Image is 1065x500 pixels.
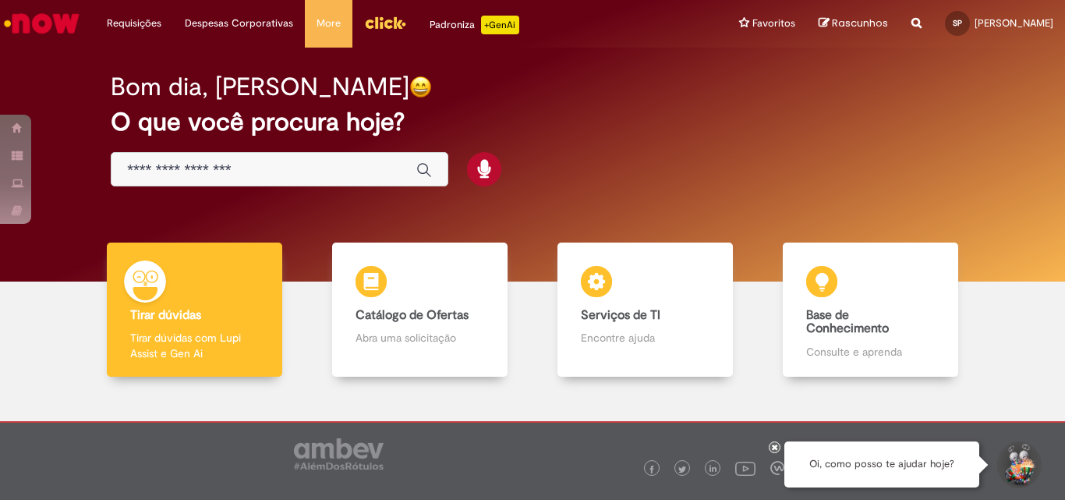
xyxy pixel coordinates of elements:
img: logo_footer_youtube.png [735,458,755,478]
p: Encontre ajuda [581,330,709,346]
img: ServiceNow [2,8,82,39]
b: Base de Conhecimento [806,307,889,337]
a: Rascunhos [819,16,888,31]
h2: O que você procura hoje? [111,108,954,136]
img: logo_footer_ambev_rotulo_gray.png [294,438,384,470]
img: logo_footer_facebook.png [648,466,656,473]
span: More [317,16,341,31]
img: happy-face.png [409,76,432,98]
button: Iniciar Conversa de Suporte [995,441,1042,488]
img: logo_footer_workplace.png [770,461,784,475]
span: Requisições [107,16,161,31]
span: Rascunhos [832,16,888,30]
span: Favoritos [752,16,795,31]
a: Base de Conhecimento Consulte e aprenda [758,243,983,378]
div: Padroniza [430,16,519,34]
p: Tirar dúvidas com Lupi Assist e Gen Ai [130,330,258,361]
h2: Bom dia, [PERSON_NAME] [111,73,409,101]
p: +GenAi [481,16,519,34]
b: Serviços de TI [581,307,660,323]
span: SP [953,18,962,28]
img: logo_footer_linkedin.png [709,465,717,474]
span: Despesas Corporativas [185,16,293,31]
b: Catálogo de Ofertas [356,307,469,323]
a: Catálogo de Ofertas Abra uma solicitação [307,243,532,378]
b: Tirar dúvidas [130,307,201,323]
img: logo_footer_twitter.png [678,466,686,473]
span: [PERSON_NAME] [975,16,1053,30]
a: Serviços de TI Encontre ajuda [532,243,758,378]
img: click_logo_yellow_360x200.png [364,11,406,34]
p: Abra uma solicitação [356,330,483,346]
div: Oi, como posso te ajudar hoje? [784,441,979,488]
p: Consulte e aprenda [806,344,934,360]
a: Tirar dúvidas Tirar dúvidas com Lupi Assist e Gen Ai [82,243,307,378]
